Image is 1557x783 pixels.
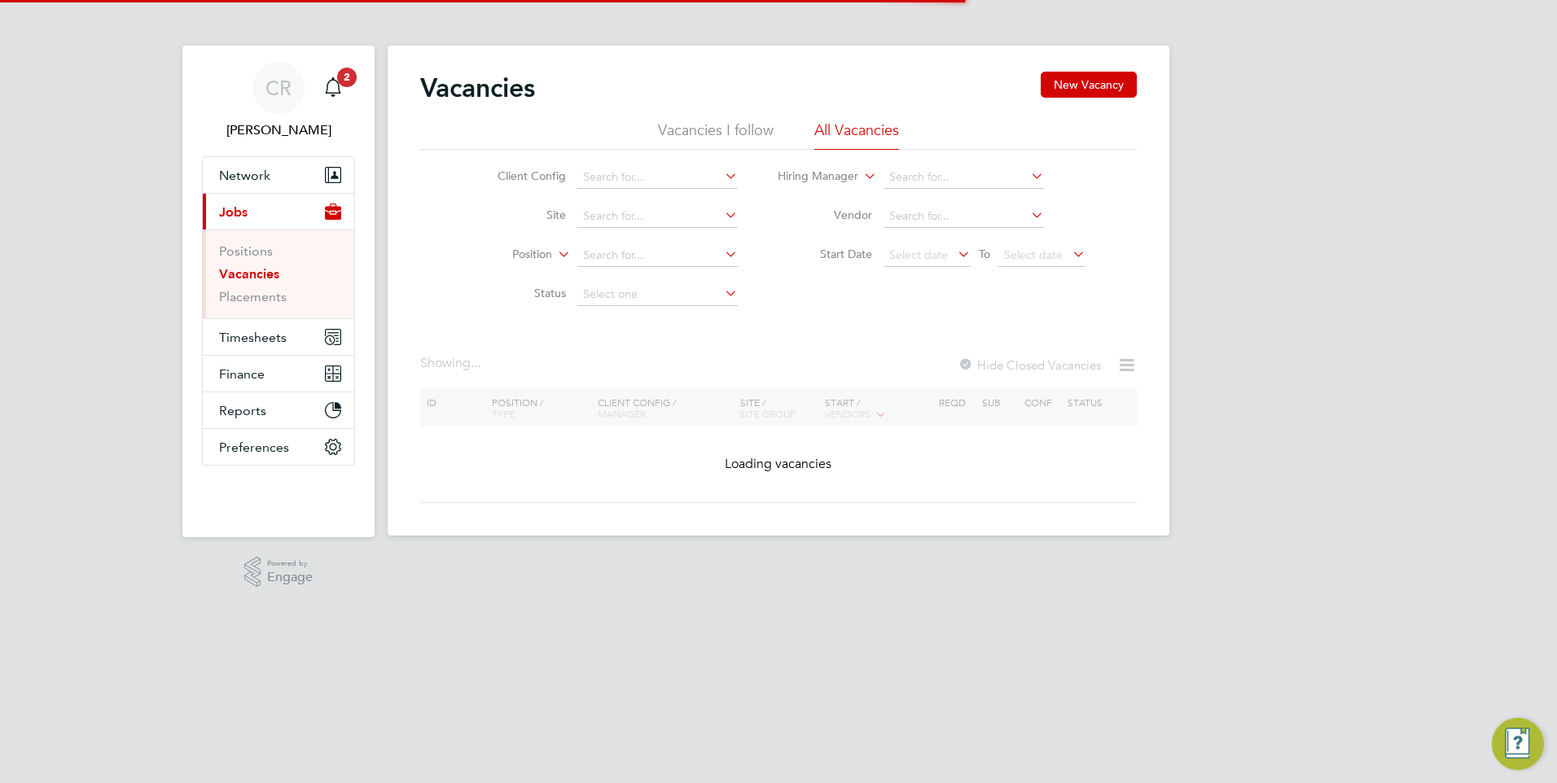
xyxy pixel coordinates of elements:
label: Status [472,286,566,300]
button: Engage Resource Center [1492,718,1544,770]
label: Client Config [472,168,566,183]
span: Powered by [267,557,313,571]
label: Position [458,247,552,263]
button: Preferences [203,429,354,465]
div: Showing [420,355,484,372]
label: Hiring Manager [765,168,858,185]
label: Hide Closed Vacancies [958,357,1101,373]
a: Powered byEngage [244,557,314,588]
input: Search for... [884,205,1044,228]
a: Positions [219,243,273,259]
span: Timesheets [219,330,287,345]
label: Start Date [778,247,872,261]
nav: Main navigation [182,46,375,537]
span: Engage [267,571,313,584]
li: Vacancies I follow [658,120,774,150]
span: Select date [889,247,948,262]
button: Finance [203,356,354,391]
a: CR[PERSON_NAME] [202,62,355,140]
input: Search for... [577,205,738,228]
button: New Vacancy [1041,72,1137,98]
img: fastbook-logo-retina.png [203,482,355,508]
input: Select one [577,283,738,306]
label: Vendor [778,208,872,222]
button: Timesheets [203,319,354,355]
a: Placements [219,289,287,304]
input: Search for... [884,166,1044,189]
a: Go to home page [202,482,355,508]
label: Site [472,208,566,222]
span: To [974,243,995,265]
div: Jobs [203,230,354,318]
a: Vacancies [219,266,279,282]
button: Network [203,157,354,193]
a: 2 [317,62,349,114]
input: Search for... [577,166,738,189]
span: Catherine Rowland [202,120,355,140]
span: CR [265,77,292,98]
span: Finance [219,366,265,382]
span: ... [471,355,480,371]
span: Network [219,168,270,183]
h2: Vacancies [420,72,535,104]
button: Jobs [203,194,354,230]
input: Search for... [577,244,738,267]
span: Jobs [219,204,248,220]
button: Reports [203,392,354,428]
span: Select date [1004,247,1063,262]
li: All Vacancies [814,120,899,150]
span: 2 [337,68,357,87]
span: Reports [219,403,266,418]
span: Preferences [219,440,289,455]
